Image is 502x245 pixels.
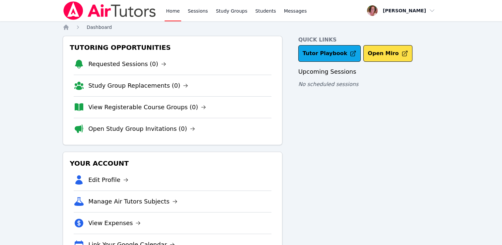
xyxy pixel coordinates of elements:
a: Manage Air Tutors Subjects [88,197,178,206]
h3: Your Account [68,157,277,169]
button: Open Miro [363,45,412,62]
span: No scheduled sessions [298,81,358,87]
h3: Tutoring Opportunities [68,41,277,53]
a: Open Study Group Invitations (0) [88,124,195,133]
a: View Expenses [88,218,141,228]
a: Requested Sessions (0) [88,59,166,69]
a: Edit Profile [88,175,128,185]
h4: Quick Links [298,36,439,44]
a: View Registerable Course Groups (0) [88,103,206,112]
a: Tutor Playbook [298,45,361,62]
a: Dashboard [87,24,112,31]
span: Messages [284,8,307,14]
img: Air Tutors [63,1,157,20]
nav: Breadcrumb [63,24,439,31]
a: Study Group Replacements (0) [88,81,188,90]
span: Dashboard [87,25,112,30]
h3: Upcoming Sessions [298,67,439,76]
